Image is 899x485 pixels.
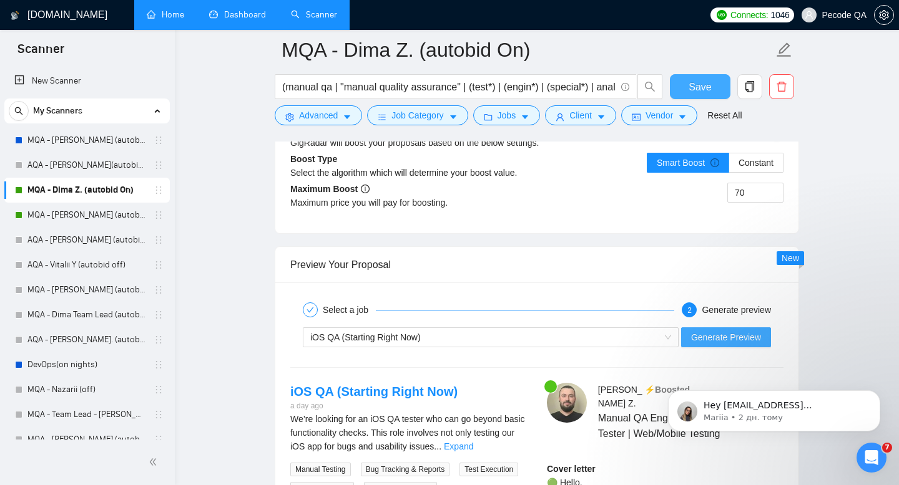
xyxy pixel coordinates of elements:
[691,330,761,344] span: Generate Preview
[27,402,146,427] a: MQA - Team Lead - [PERSON_NAME] (autobid night off) (28.03)
[27,178,146,203] a: MQA - Dima Z. (autobid On)
[323,302,376,317] div: Select a job
[147,9,184,20] a: homeHome
[687,306,692,315] span: 2
[27,427,146,452] a: MQA - [PERSON_NAME] (autobid off)
[9,107,28,115] span: search
[776,42,792,58] span: edit
[54,48,215,59] p: Message from Mariia, sent 2 дн. тому
[547,383,587,423] img: c1NUR2tbtpDaDJxuZGC6nQpW-YYSlpjtNZg6quK_AGEGXcG9jj8nN_I1MOWUe7gTxP
[27,153,146,178] a: AQA - [PERSON_NAME](autobid ff) (Copy of Polina's)
[681,327,771,347] button: Generate Preview
[874,5,894,25] button: setting
[730,8,768,22] span: Connects:
[556,112,564,122] span: user
[770,81,793,92] span: delete
[875,10,893,20] span: setting
[154,435,164,444] span: holder
[657,158,719,168] span: Smart Boost
[291,9,337,20] a: searchScanner
[598,385,642,408] span: [PERSON_NAME] Z .
[805,11,813,19] span: user
[54,36,215,207] span: Hey [EMAIL_ADDRESS][DOMAIN_NAME], Looks like your Upwork agency Pecode ran out of connects. We re...
[649,364,899,451] iframe: To enrich screen reader interactions, please activate Accessibility in Grammarly extension settings
[290,412,527,453] div: We’re looking for an iOS QA tester who can go beyond basic functionality checks. This role involv...
[149,456,161,468] span: double-left
[569,108,592,122] span: Client
[275,105,362,125] button: settingAdvancedcaret-down
[857,443,887,473] iframe: Intercom live chat
[473,105,541,125] button: folderJobscaret-down
[4,69,170,94] li: New Scanner
[154,160,164,170] span: holder
[717,10,727,20] img: upwork-logo.png
[290,196,537,209] div: Maximum price you will pay for boosting.
[769,74,794,99] button: delete
[644,385,690,395] span: ⚡️Boosted
[285,112,294,122] span: setting
[391,108,443,122] span: Job Category
[154,185,164,195] span: holder
[597,112,606,122] span: caret-down
[434,441,441,451] span: ...
[739,158,774,168] span: Constant
[498,108,516,122] span: Jobs
[689,79,711,95] span: Save
[154,385,164,395] span: holder
[670,74,730,99] button: Save
[27,277,146,302] a: MQA - [PERSON_NAME] (autobid off )
[782,253,799,263] span: New
[154,235,164,245] span: holder
[290,414,525,451] span: We’re looking for an iOS QA tester who can go beyond basic functionality checks. This role involv...
[290,463,351,476] span: Manual Testing
[882,443,892,453] span: 7
[646,108,673,122] span: Vendor
[378,112,386,122] span: bars
[27,352,146,377] a: DevOps(on nights)
[343,112,351,122] span: caret-down
[545,105,616,125] button: userClientcaret-down
[621,83,629,91] span: info-circle
[638,81,662,92] span: search
[632,112,641,122] span: idcard
[361,463,450,476] span: Bug Tracking & Reports
[710,158,719,167] span: info-circle
[598,410,747,441] span: Manual QA Engineer | Software Tester | Web/Mobile Testing
[27,252,146,277] a: AQA - Vitalii Y (autobid off)
[707,108,742,122] a: Reset All
[449,112,458,122] span: caret-down
[290,154,337,164] b: Boost Type
[27,128,146,153] a: MQA - [PERSON_NAME] (autobid Off)
[521,112,529,122] span: caret-down
[310,332,421,342] span: iOS QA (Starting Right Now)
[361,185,370,193] span: info-circle
[154,410,164,420] span: holder
[27,203,146,228] a: MQA - [PERSON_NAME] (autobid on)
[14,69,160,94] a: New Scanner
[209,9,266,20] a: dashboardDashboard
[367,105,468,125] button: barsJob Categorycaret-down
[154,135,164,145] span: holder
[27,228,146,252] a: AQA - [PERSON_NAME] (autobid off)
[484,112,493,122] span: folder
[290,184,370,194] b: Maximum Boost
[282,79,616,95] input: Search Freelance Jobs...
[874,10,894,20] a: setting
[154,310,164,320] span: holder
[678,112,687,122] span: caret-down
[621,105,697,125] button: idcardVendorcaret-down
[33,98,82,123] span: My Scanners
[282,34,774,65] input: Scanner name...
[444,441,473,451] a: Expand
[290,385,458,398] a: iOS QA (Starting Right Now)
[290,400,458,412] div: a day ago
[459,463,518,476] span: Test Execution
[702,302,771,317] div: Generate preview
[637,74,662,99] button: search
[737,74,762,99] button: copy
[770,8,789,22] span: 1046
[307,306,314,314] span: check
[547,464,596,474] strong: Cover letter
[299,108,338,122] span: Advanced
